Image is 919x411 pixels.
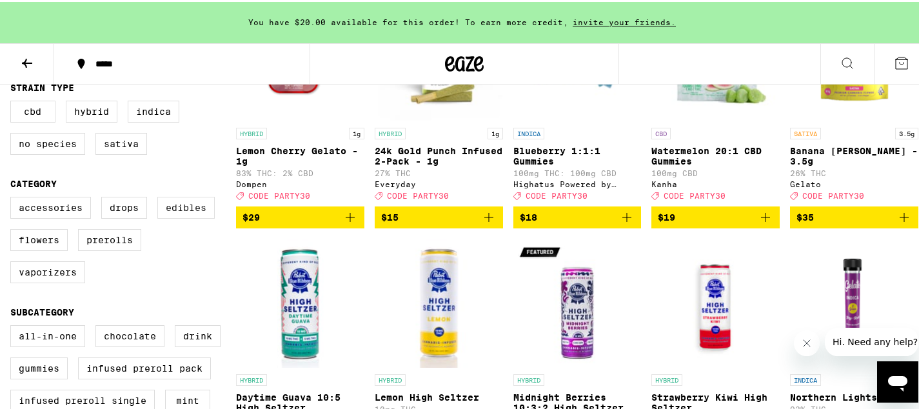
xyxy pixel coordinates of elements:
span: $15 [381,210,399,221]
label: All-In-One [10,323,85,345]
p: HYBRID [375,372,406,384]
button: Add to bag [790,205,918,226]
p: Lemon Cherry Gelato - 1g [236,144,364,165]
p: Strawberry Kiwi High Seltzer [651,390,780,411]
span: $35 [796,210,814,221]
label: Indica [128,99,179,121]
p: INDICA [790,372,821,384]
legend: Strain Type [10,81,74,91]
iframe: Button to launch messaging window [877,359,918,401]
button: Add to bag [651,205,780,226]
p: Lemon High Seltzer [375,390,503,401]
p: Midnight Berries 10:3:2 High Seltzer [513,390,642,411]
p: Watermelon 20:1 CBD Gummies [651,144,780,165]
label: CBD [10,99,55,121]
label: Hybrid [66,99,117,121]
p: Banana [PERSON_NAME] - 3.5g [790,144,918,165]
iframe: Close message [794,328,820,354]
p: Northern Lights - 1g [790,390,918,401]
div: Highatus Powered by Cannabiotix [513,178,642,186]
img: Pabst Labs - Daytime Guava 10:5 High Seltzer [236,237,364,366]
span: CODE PARTY30 [664,190,726,198]
div: Gelato [790,178,918,186]
legend: Category [10,177,57,187]
label: Edibles [157,195,215,217]
p: 83% THC: 2% CBD [236,167,364,175]
p: SATIVA [790,126,821,137]
span: CODE PARTY30 [526,190,588,198]
label: Mint [165,388,210,410]
img: Pabst Labs - Midnight Berries 10:3:2 High Seltzer [513,237,642,366]
p: 26% THC [790,167,918,175]
img: Gelato - Northern Lights - 1g [790,237,918,366]
span: CODE PARTY30 [802,190,864,198]
p: Blueberry 1:1:1 Gummies [513,144,642,165]
p: 100mg THC: 100mg CBD [513,167,642,175]
label: Infused Preroll Single [10,388,155,410]
label: Gummies [10,356,68,377]
label: Sativa [95,131,147,153]
legend: Subcategory [10,305,74,316]
label: Flowers [10,227,68,249]
button: Add to bag [236,205,364,226]
p: 27% THC [375,167,503,175]
p: CBD [651,126,671,137]
img: Pabst Labs - Strawberry Kiwi High Seltzer [651,237,780,366]
p: INDICA [513,126,544,137]
iframe: Message from company [825,326,918,354]
span: CODE PARTY30 [248,190,310,198]
p: HYBRID [513,372,544,384]
button: Add to bag [375,205,503,226]
span: invite your friends. [568,16,680,25]
span: You have $20.00 available for this order! To earn more credit, [248,16,568,25]
label: Drink [175,323,221,345]
span: $19 [658,210,675,221]
div: Dompen [236,178,364,186]
p: Daytime Guava 10:5 High Seltzer [236,390,364,411]
p: HYBRID [375,126,406,137]
p: 1g [488,126,503,137]
label: No Species [10,131,85,153]
label: Chocolate [95,323,164,345]
img: Pabst Labs - Lemon High Seltzer [375,237,503,366]
button: Add to bag [513,205,642,226]
p: HYBRID [236,372,267,384]
label: Accessories [10,195,91,217]
p: HYBRID [651,372,682,384]
p: 3.5g [895,126,918,137]
div: Everyday [375,178,503,186]
span: $29 [242,210,260,221]
label: Infused Preroll Pack [78,356,211,377]
span: CODE PARTY30 [387,190,449,198]
p: 1g [349,126,364,137]
span: $18 [520,210,537,221]
label: Vaporizers [10,259,85,281]
p: 24k Gold Punch Infused 2-Pack - 1g [375,144,503,165]
p: 100mg CBD [651,167,780,175]
p: HYBRID [236,126,267,137]
div: Kanha [651,178,780,186]
label: Prerolls [78,227,141,249]
label: Drops [101,195,147,217]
